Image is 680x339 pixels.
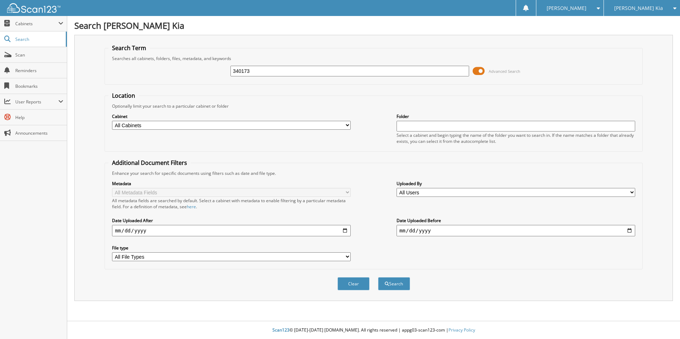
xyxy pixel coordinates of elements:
[112,225,351,236] input: start
[338,277,370,290] button: Clear
[112,198,351,210] div: All metadata fields are searched by default. Select a cabinet with metadata to enable filtering b...
[108,92,139,99] legend: Location
[489,69,520,74] span: Advanced Search
[7,3,60,13] img: scan123-logo-white.svg
[108,44,150,52] legend: Search Term
[614,6,663,10] span: [PERSON_NAME] Kia
[397,217,635,224] label: Date Uploaded Before
[15,68,63,74] span: Reminders
[112,217,351,224] label: Date Uploaded After
[15,52,63,58] span: Scan
[397,132,635,144] div: Select a cabinet and begin typing the name of the folder you want to search in. If the name match...
[397,181,635,187] label: Uploaded By
[397,225,635,236] input: end
[448,327,475,333] a: Privacy Policy
[15,130,63,136] span: Announcements
[15,83,63,89] span: Bookmarks
[108,55,639,61] div: Searches all cabinets, folders, files, metadata, and keywords
[644,305,680,339] iframe: Chat Widget
[112,181,351,187] label: Metadata
[272,327,289,333] span: Scan123
[112,113,351,119] label: Cabinet
[112,245,351,251] label: File type
[108,170,639,176] div: Enhance your search for specific documents using filters such as date and file type.
[547,6,586,10] span: [PERSON_NAME]
[74,20,673,31] h1: Search [PERSON_NAME] Kia
[108,103,639,109] div: Optionally limit your search to a particular cabinet or folder
[378,277,410,290] button: Search
[397,113,635,119] label: Folder
[15,99,58,105] span: User Reports
[67,322,680,339] div: © [DATE]-[DATE] [DOMAIN_NAME]. All rights reserved | appg03-scan123-com |
[15,36,62,42] span: Search
[15,114,63,120] span: Help
[108,159,191,167] legend: Additional Document Filters
[15,21,58,27] span: Cabinets
[187,204,196,210] a: here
